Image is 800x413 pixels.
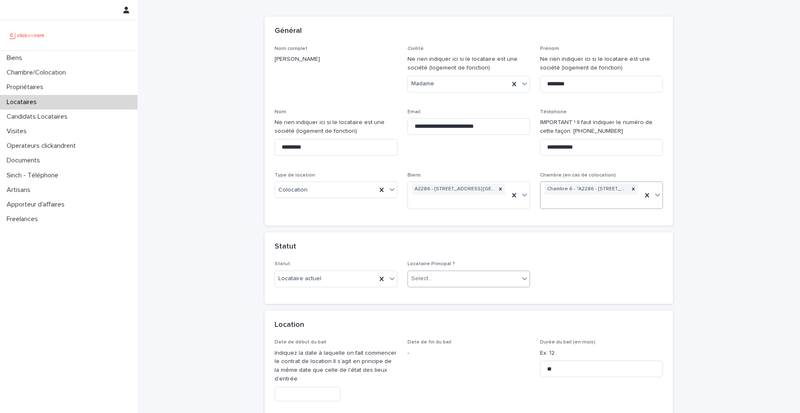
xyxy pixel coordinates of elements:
[3,201,71,209] p: Apporteur d'affaires
[540,119,652,134] ringover-84e06f14122c: IMPORTANT ! Il faut indiquer le numéro de cette façon :
[540,55,663,72] p: Ne rien indiquer ici si le locataire est une société (logement de fonction)
[3,172,65,179] p: Sinch - Téléphone
[3,215,45,223] p: Freelances
[3,127,33,135] p: Visites
[275,261,290,266] span: Statut
[3,186,37,194] p: Artisans
[407,261,455,266] span: Locataire Principal ?
[407,349,530,358] p: -
[573,128,623,134] ringoverc2c-84e06f14122c: Call with Ringover
[275,242,296,251] h2: Statut
[3,113,74,121] p: Candidats Locataires
[407,55,530,72] p: Ne rien indiquer ici si le locataire est une société (logement de fonction)
[540,109,567,114] span: Téléphone
[540,340,595,345] span: Durée du bail (en mois)
[540,46,559,51] span: Prénom
[275,321,304,330] h2: Location
[3,142,82,150] p: Operateurs clickandrent
[278,186,307,194] span: Colocation
[275,173,315,178] span: Type de location
[3,83,50,91] p: Propriétaires
[275,27,302,36] h2: Général
[3,157,47,164] p: Documents
[407,340,451,345] span: Date de fin du bail
[275,55,397,64] p: [PERSON_NAME]
[540,173,616,178] span: Chambre (en cas de colocation)
[275,118,397,136] p: Ne rien indiquer ici si le locataire est une société (logement de fonction)
[411,274,432,283] div: Select...
[275,349,397,383] p: Indiquez la date à laquelle on fait commencer le contrat de location Il s'agit en principe de la ...
[278,274,321,283] span: Locataire actuel
[407,173,421,178] span: Biens
[407,109,420,114] span: Email
[411,80,434,88] span: Madame
[3,54,29,62] p: Biens
[540,349,663,358] p: Ex: 12
[412,184,496,195] div: A2286 - [STREET_ADDRESS] [GEOGRAPHIC_DATA], [GEOGRAPHIC_DATA] 93600
[407,46,424,51] span: Civilité
[7,27,47,44] img: UCB0brd3T0yccxBKYDjQ
[3,69,72,77] p: Chambre/Colocation
[275,109,286,114] span: Nom
[275,340,326,345] span: Date de début du bail
[3,98,43,106] p: Locataires
[275,46,307,51] span: Nom complet
[573,128,623,134] ringoverc2c-number-84e06f14122c: [PHONE_NUMBER]
[545,184,629,195] div: Chambre 6 - "A2286 - [STREET_ADDRESS] [GEOGRAPHIC_DATA], [GEOGRAPHIC_DATA] 93600"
